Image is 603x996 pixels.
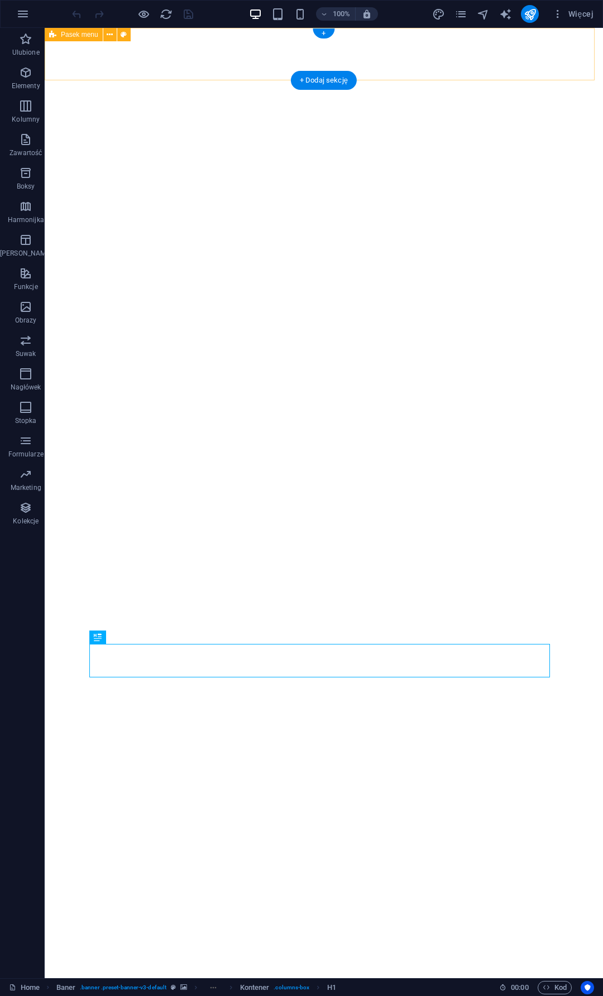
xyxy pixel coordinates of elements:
a: Kliknij, aby anulować zaznaczenie. Kliknij dwukrotnie, aby otworzyć Strony [9,981,40,994]
span: Pasek menu [61,31,98,38]
i: Projekt (Ctrl+Alt+Y) [432,8,445,21]
button: design [432,7,445,21]
button: reload [159,7,173,21]
p: Harmonijka [8,215,44,224]
p: Stopka [15,416,37,425]
span: Kod [543,981,567,994]
button: pages [454,7,467,21]
p: Ulubione [12,48,40,57]
span: Więcej [552,8,594,20]
i: Po zmianie rozmiaru automatycznie dostosowuje poziom powiększenia do wybranego urządzenia. [362,9,372,19]
p: Marketing [11,483,41,492]
p: Suwak [16,349,36,358]
button: Usercentrics [581,981,594,994]
button: Kliknij tutaj, aby wyjść z trybu podglądu i kontynuować edycję [137,7,150,21]
button: text_generator [499,7,512,21]
i: Opublikuj [524,8,537,21]
span: : [519,983,520,992]
nav: breadcrumb [56,981,336,994]
p: Elementy [12,81,40,90]
button: Więcej [548,5,598,23]
i: AI Writer [499,8,512,21]
button: publish [521,5,539,23]
p: Nagłówek [11,383,41,392]
span: Kliknij, aby zaznaczyć. Kliknij dwukrotnie, aby edytować [240,981,270,994]
button: Kod [538,981,572,994]
span: 00 00 [511,981,528,994]
i: Nawigator [477,8,490,21]
span: Kliknij, aby zaznaczyć. Kliknij dwukrotnie, aby edytować [327,981,336,994]
span: Kliknij, aby zaznaczyć. Kliknij dwukrotnie, aby edytować [56,981,75,994]
p: Funkcje [14,282,38,291]
span: . banner .preset-banner-v3-default [80,981,166,994]
button: 100% [316,7,356,21]
p: Kolumny [12,115,40,124]
p: Obrazy [15,316,37,325]
span: . columns-box [274,981,309,994]
p: Formularze [8,450,44,459]
p: Kolekcje [13,517,39,526]
h6: Czas sesji [499,981,529,994]
div: + [313,28,334,39]
div: + Dodaj sekcję [291,71,357,90]
i: Strony (Ctrl+Alt+S) [454,8,467,21]
h6: 100% [333,7,351,21]
i: Ten element zawiera tło [180,984,187,990]
button: navigator [476,7,490,21]
p: Boksy [17,182,35,191]
p: Zawartość [9,148,42,157]
i: Ten element jest konfigurowalnym ustawieniem wstępnym [171,984,176,990]
i: Przeładuj stronę [160,8,173,21]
